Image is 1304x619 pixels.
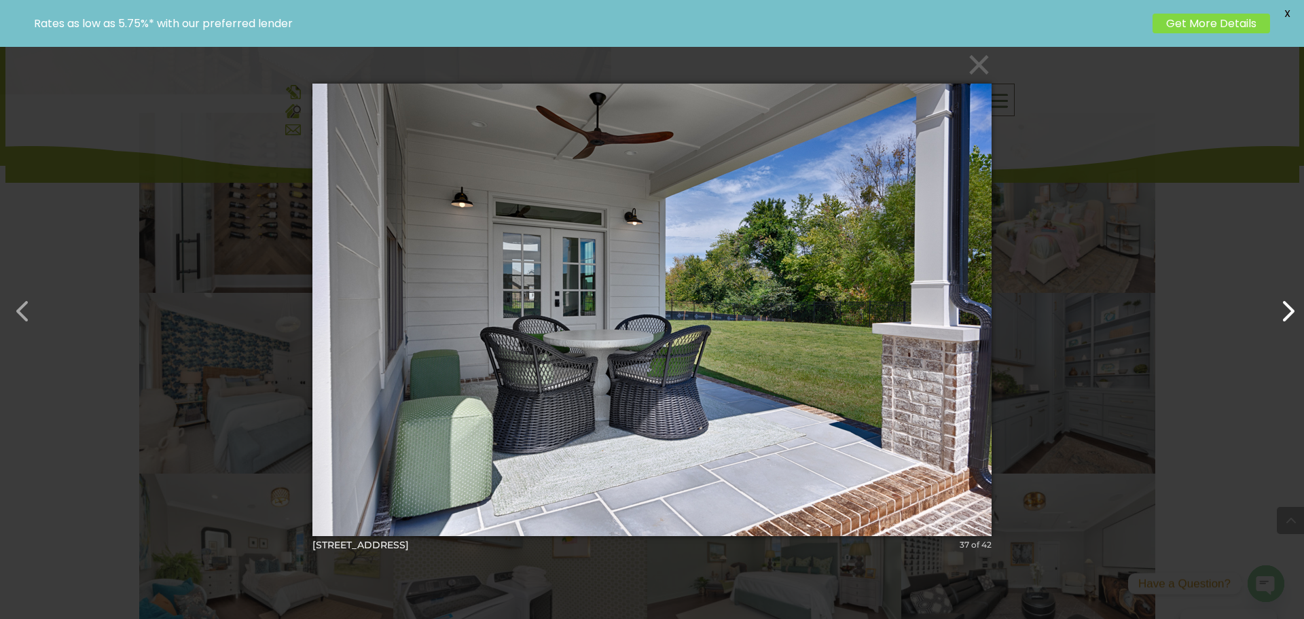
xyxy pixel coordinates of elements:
[312,539,992,551] div: [STREET_ADDRESS]
[312,56,992,563] img: undefined
[1153,14,1270,33] a: Get More Details
[316,50,996,79] button: ×
[1277,3,1297,24] span: X
[960,539,992,551] div: 37 of 42
[1265,288,1297,321] button: Next (Right arrow key)
[34,17,1146,30] p: Rates as low as 5.75%* with our preferred lender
